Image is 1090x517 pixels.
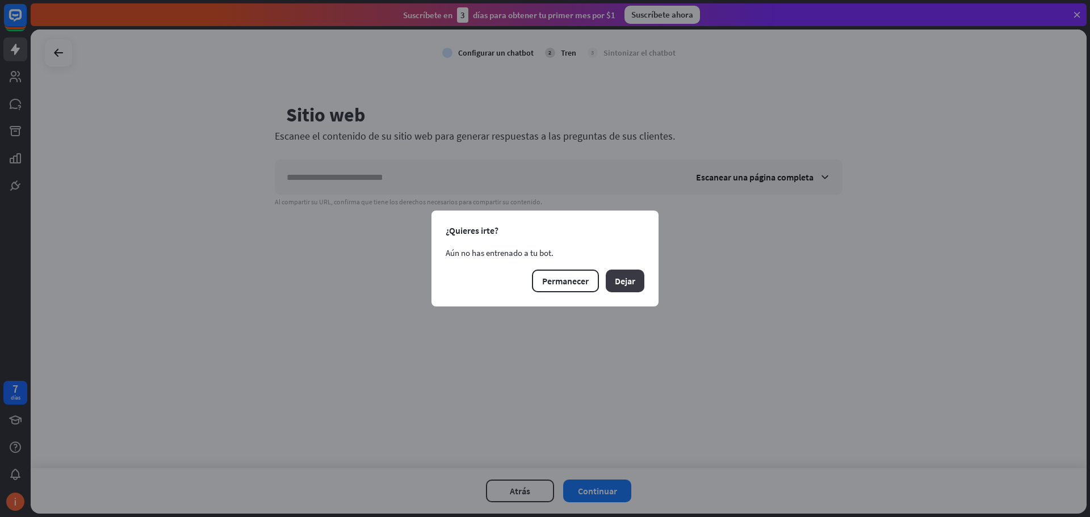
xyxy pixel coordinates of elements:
font: Dejar [615,275,635,287]
font: Permanecer [542,275,589,287]
button: Abrir el widget de chat LiveChat [9,5,43,39]
font: Aún no has entrenado a tu bot. [446,247,554,258]
button: Permanecer [532,270,599,292]
button: Dejar [606,270,644,292]
font: ¿Quieres irte? [446,225,498,236]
